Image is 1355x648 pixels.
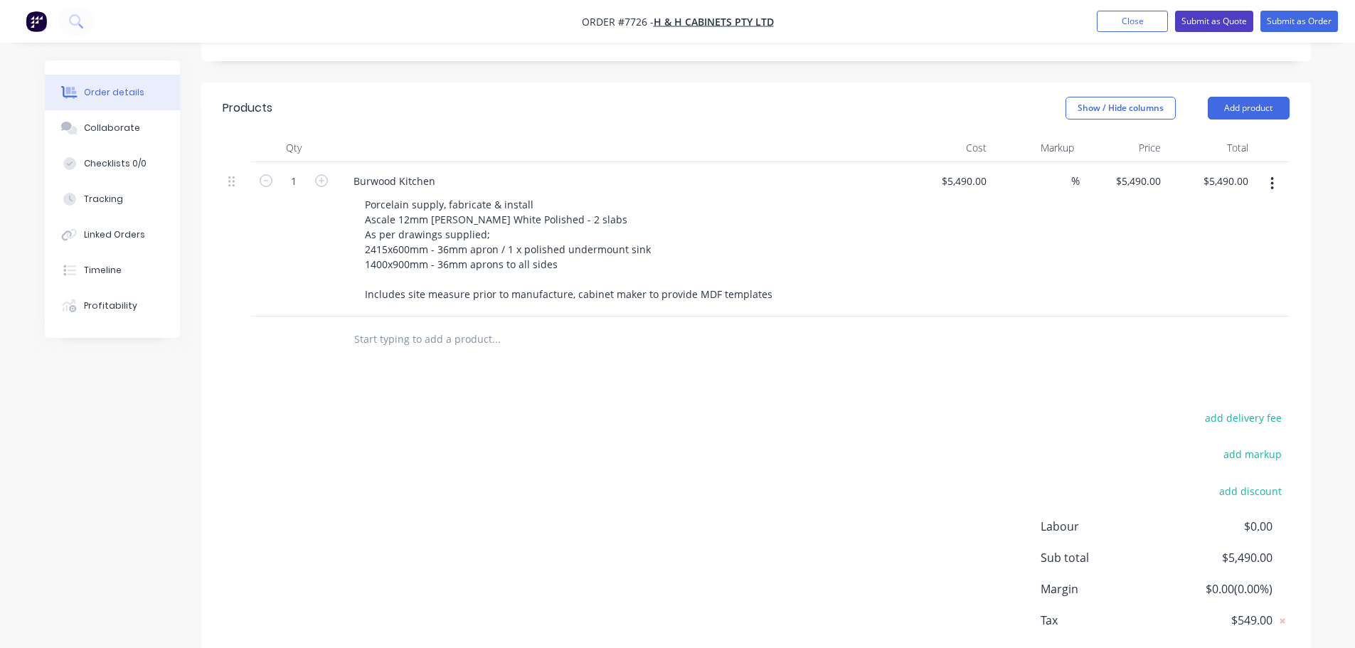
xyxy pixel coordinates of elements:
button: add discount [1212,481,1290,500]
div: Checklists 0/0 [84,157,147,170]
div: Products [223,100,272,117]
button: Submit as Order [1260,11,1338,32]
button: Checklists 0/0 [45,146,180,181]
span: Sub total [1041,549,1167,566]
button: Close [1097,11,1168,32]
span: % [1071,173,1080,189]
input: Start typing to add a product... [354,325,638,354]
button: Profitability [45,288,180,324]
span: Order #7726 - [582,15,654,28]
button: Collaborate [45,110,180,146]
div: Timeline [84,264,122,277]
div: Tracking [84,193,123,206]
button: Submit as Quote [1175,11,1253,32]
button: Tracking [45,181,180,217]
button: Order details [45,75,180,110]
span: Margin [1041,580,1167,597]
button: Linked Orders [45,217,180,253]
span: $549.00 [1167,612,1272,629]
div: Total [1167,134,1254,162]
div: Profitability [84,299,137,312]
span: Tax [1041,612,1167,629]
button: Add product [1208,97,1290,119]
div: Qty [251,134,336,162]
span: $0.00 ( 0.00 %) [1167,580,1272,597]
button: Show / Hide columns [1066,97,1176,119]
div: Cost [905,134,993,162]
span: Labour [1041,518,1167,535]
span: $0.00 [1167,518,1272,535]
button: add delivery fee [1198,408,1290,427]
div: Price [1080,134,1167,162]
span: $5,490.00 [1167,549,1272,566]
div: Markup [992,134,1080,162]
button: add markup [1216,445,1290,464]
a: H & H Cabinets Pty Ltd [654,15,774,28]
div: Porcelain supply, fabricate & install Ascale 12mm [PERSON_NAME] White Polished - 2 slabs As per d... [354,194,784,304]
div: Order details [84,86,144,99]
div: Burwood Kitchen [342,171,447,191]
div: Linked Orders [84,228,145,241]
button: Timeline [45,253,180,288]
div: Collaborate [84,122,140,134]
img: Factory [26,11,47,32]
